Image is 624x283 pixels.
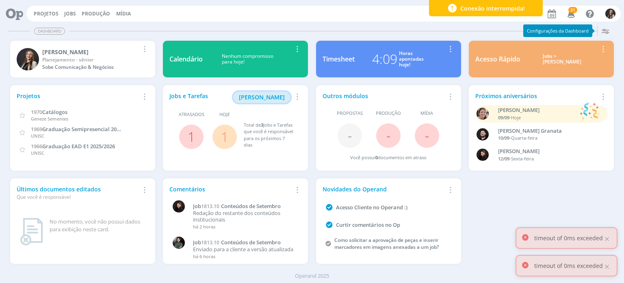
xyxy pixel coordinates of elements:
div: Horas apontadas hoje! [399,50,424,68]
button: [PERSON_NAME] [233,92,290,103]
a: 1 [221,128,228,145]
img: L [605,9,615,19]
span: Geneze Sementes [31,116,68,122]
span: 1969 [31,125,42,133]
a: L[PERSON_NAME]Planejamento - sêniorSobe Comunicação & Negócios [10,41,155,77]
div: Projetos [17,92,139,100]
div: Timesheet [323,54,355,64]
span: Conexão interrompida! [460,4,525,13]
span: - [386,127,390,144]
div: Jobs > [PERSON_NAME] [526,53,598,65]
span: 0 [375,154,378,160]
span: há 6 horas [193,253,215,259]
img: dashboard_not_found.png [20,218,43,246]
a: Projetos [34,10,58,17]
span: UNISC [31,133,44,139]
img: M [173,237,185,249]
div: Outros módulos [323,92,445,100]
span: Produção [376,110,401,117]
button: Jobs [62,11,78,17]
a: Acesso Cliente no Operand :) [336,204,407,211]
div: Novidades do Operand [323,185,445,193]
div: - [498,156,598,162]
span: Dashboard [34,28,65,35]
span: Graduação EAD E1 2025/2026 [42,143,115,150]
span: 10/09 [498,135,509,141]
div: - [498,114,576,121]
img: L [17,48,39,70]
a: 1969Graduação Semipresencial 2025/2026 [31,125,136,133]
a: Produção [82,10,110,17]
span: Graduação Semipresencial 2025/2026 [42,125,136,133]
div: Total de Jobs e Tarefas que você é responsável para os próximos 7 dias [244,122,294,149]
a: Mídia [116,10,131,17]
span: Atrasados [179,111,204,118]
a: 1 [188,128,195,145]
div: Bruno Corralo Granata [498,127,598,135]
a: 1966Graduação EAD E1 2025/2026 [31,142,115,150]
img: L [477,149,489,161]
span: - [425,127,429,144]
img: B [477,128,489,140]
button: 31 [562,7,579,21]
div: Últimos documentos editados [17,185,139,201]
div: Luana da Silva de Andrade [498,147,598,156]
div: Aline Beatriz Jackisch [498,106,576,114]
div: Lílian Fengler [42,48,139,56]
span: 31 [568,7,577,13]
span: Sexta-feira [511,156,534,162]
button: Produção [79,11,113,17]
div: - [498,135,598,142]
a: Curtir comentários no Op [336,221,400,228]
span: Hoje [511,114,521,121]
div: Próximos aniversários [475,92,598,100]
a: Job1813.10Conteúdos de Setembro [193,203,297,210]
a: Jobs [64,10,76,17]
div: Você possui documentos em atraso [350,154,427,161]
span: 1966 [31,143,42,150]
a: Job1813.10Conteúdos de Setembro [193,239,297,246]
div: Configurações da Dashboard [523,24,592,37]
span: [PERSON_NAME] [239,93,285,101]
span: 1970 [31,108,42,116]
div: No momento, você não possui dados para exibição neste card. [50,218,145,234]
div: Acesso Rápido [475,54,520,64]
div: Comentários [169,185,292,193]
span: Conteúdos de Setembro [221,202,281,210]
div: Nenhum compromisso para hoje! [203,53,292,65]
a: 1970Catálogos [31,108,67,116]
p: Redação do restante dos conteúdos institucionais [193,210,297,223]
span: - [348,127,352,144]
div: 4:09 [372,49,397,69]
div: Calendário [169,54,203,64]
span: 1813.10 [201,239,219,246]
span: 3 [261,122,263,128]
span: 09/09 [498,114,509,121]
span: Hoje [219,111,230,118]
div: Sobe Comunicação & Negócios [42,64,139,71]
div: Planejamento - sênior [42,56,139,64]
p: Enviado para a cliente a versão atualizada [193,246,297,253]
span: UNISC [31,150,44,156]
button: Mídia [114,11,133,17]
p: timeout of 0ms exceeded [534,261,603,270]
a: Timesheet4:09Horasapontadashoje! [316,41,461,77]
span: Quarta-feira [511,135,537,141]
span: há 2 horas [193,224,215,230]
span: Catálogos [42,108,67,116]
p: timeout of 0ms exceeded [534,234,603,242]
span: Mídia [420,110,433,117]
div: Que você é responsável [17,193,139,201]
img: L [173,200,185,213]
a: Como solicitar a aprovação de peças e inserir marcadores em imagens anexadas a um job? [334,237,439,250]
span: 1813.10 [201,203,219,210]
span: 12/09 [498,156,509,162]
button: Projetos [31,11,61,17]
img: A [477,107,489,120]
span: Propostas [337,110,363,117]
a: [PERSON_NAME] [233,93,290,101]
span: Conteúdos de Setembro [221,239,281,246]
div: Jobs e Tarefas [169,92,292,103]
button: L [605,7,616,21]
